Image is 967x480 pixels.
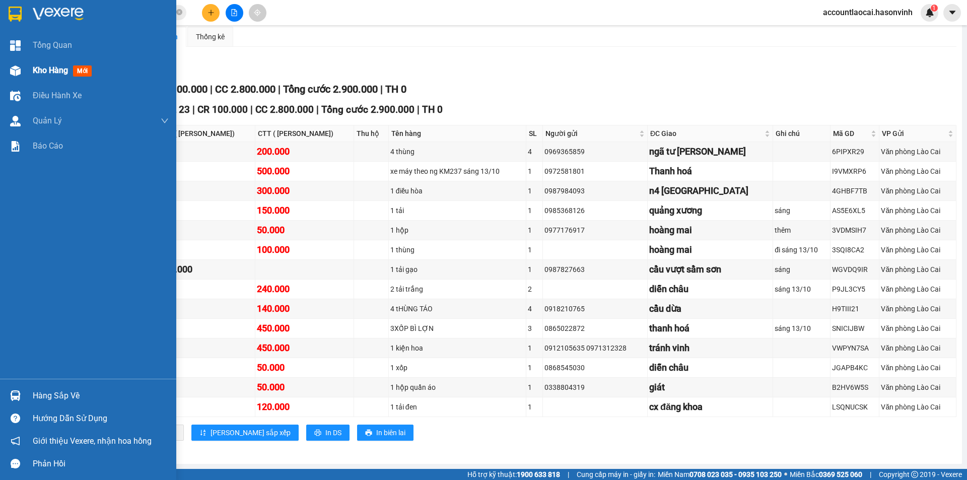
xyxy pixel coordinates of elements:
td: 6PIPXR29 [831,142,880,162]
span: CR 100.000 [156,83,208,95]
span: In biên lai [376,427,405,438]
div: 200.000 [257,145,353,159]
span: Hỗ trợ kỹ thuật: [467,469,560,480]
span: | [380,83,383,95]
span: aim [254,9,261,16]
span: printer [365,429,372,437]
td: Văn phòng Lào Cai [879,142,956,162]
div: 1 [528,244,541,255]
div: giát [649,380,771,394]
div: 450.000 [257,341,353,355]
div: xe máy theo ng KM237 sáng 13/10 [390,166,525,177]
td: 4GHBF7TB [831,181,880,201]
div: Văn phòng Lào Cai [881,284,954,295]
div: quảng xương [649,203,771,218]
div: 50.000 [257,223,353,237]
span: CC 2.800.000 [255,104,314,115]
div: cx đăng khoa [649,400,771,414]
td: Văn phòng Lào Cai [879,319,956,338]
span: | [870,469,871,480]
div: 500.000 [257,164,353,178]
div: Thanh hoá [649,164,771,178]
span: 1 [932,5,936,12]
div: hoàng mai [649,223,771,237]
div: 1 hộp [390,225,525,236]
div: Văn phòng Lào Cai [881,205,954,216]
span: CC 2.800.000 [215,83,275,95]
button: plus [202,4,220,22]
span: Cung cấp máy in - giấy in: [577,469,655,480]
span: sort-ascending [199,429,206,437]
div: 1 tải [390,205,525,216]
div: VWPYN7SA [832,342,878,354]
span: TH 0 [422,104,443,115]
button: caret-down [943,4,961,22]
td: 3SQI8CA2 [831,240,880,260]
span: Tổng Quan [33,39,72,51]
div: 1 kiện hoa [390,342,525,354]
img: dashboard-icon [10,40,21,51]
div: 0338804319 [544,382,646,393]
span: CR 100.000 [197,104,248,115]
td: Văn phòng Lào Cai [879,397,956,417]
div: Hướng dẫn sử dụng [33,411,169,426]
div: 3VDMSIH7 [832,225,878,236]
span: Quản Lý [33,114,62,127]
div: H9TIII21 [832,303,878,314]
div: Văn phòng Lào Cai [881,323,954,334]
div: 1 [528,362,541,373]
span: | [568,469,569,480]
button: aim [249,4,266,22]
span: | [278,83,281,95]
div: 1 [528,382,541,393]
strong: 0708 023 035 - 0935 103 250 [689,470,782,478]
div: SNICIJBW [832,323,878,334]
span: plus [208,9,215,16]
span: Tổng cước 2.900.000 [283,83,378,95]
div: 1 [528,166,541,177]
div: sáng 13/10 [775,323,828,334]
div: 1 điều hòa [390,185,525,196]
div: 0912105635 0971312328 [544,342,646,354]
div: 0987984093 [544,185,646,196]
img: warehouse-icon [10,116,21,126]
td: WGVDQ9IR [831,260,880,280]
div: 1 hộp quần áo [390,382,525,393]
span: VP Gửi [882,128,945,139]
div: 1 [528,264,541,275]
div: cầu vượt sầm sơn [649,262,771,277]
div: 1 [528,401,541,413]
span: | [316,104,319,115]
span: notification [11,436,20,446]
td: Văn phòng Lào Cai [879,260,956,280]
span: | [192,104,195,115]
div: hoàng mai [649,243,771,257]
span: close-circle [176,9,182,15]
span: Người gửi [545,128,637,139]
div: 450.000 [257,321,353,335]
div: 300.000 [257,184,353,198]
td: Văn phòng Lào Cai [879,221,956,240]
td: LSQNUCSK [831,397,880,417]
div: 240.000 [257,282,353,296]
strong: 1900 633 818 [517,470,560,478]
th: SL [526,125,543,142]
div: 4 [528,146,541,157]
span: | [417,104,420,115]
td: H9TIII21 [831,299,880,319]
div: Văn phòng Lào Cai [881,146,954,157]
div: 2 [528,284,541,295]
span: printer [314,429,321,437]
div: 3SQI8CA2 [832,244,878,255]
div: thanh hoá [649,321,771,335]
div: sáng 13/10 [775,284,828,295]
span: | [210,83,213,95]
th: Ghi chú [773,125,830,142]
div: cầu dừa [649,302,771,316]
div: JGAPB4KC [832,362,878,373]
span: Miền Bắc [790,469,862,480]
td: Văn phòng Lào Cai [879,299,956,319]
td: VWPYN7SA [831,338,880,358]
span: [PERSON_NAME] sắp xếp [211,427,291,438]
div: 1 [528,185,541,196]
